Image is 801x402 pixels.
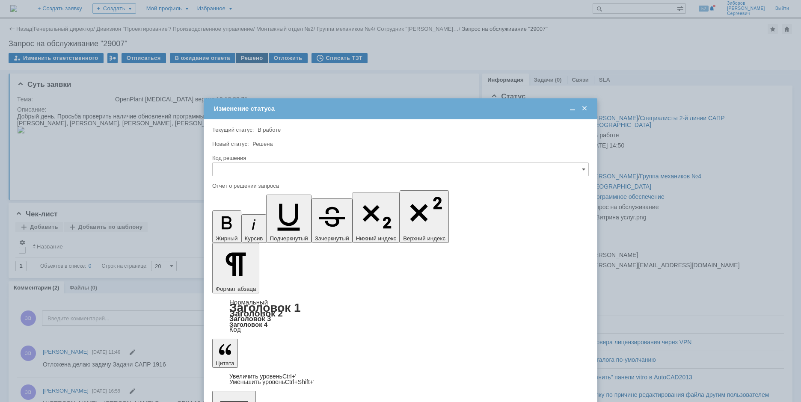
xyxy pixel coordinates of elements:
[258,127,281,133] span: В работе
[229,321,267,328] a: Заголовок 4
[229,378,314,385] a: Decrease
[285,378,314,385] span: Ctrl+Shift+'
[229,315,271,322] a: Заголовок 3
[315,235,349,242] span: Зачеркнутый
[356,235,397,242] span: Нижний индекс
[400,190,449,243] button: Верхний индекс
[311,198,353,243] button: Зачеркнутый
[229,326,241,334] a: Код
[353,192,400,243] button: Нижний индекс
[212,141,249,147] label: Новый статус:
[212,374,589,385] div: Цитата
[212,127,254,133] label: Текущий статус:
[282,373,297,380] span: Ctrl+'
[229,299,268,306] a: Нормальный
[212,183,587,189] div: Отчет о решении запроса
[212,155,587,161] div: Код решения
[580,105,589,112] span: Закрыть
[212,210,241,243] button: Жирный
[568,105,577,112] span: Свернуть (Ctrl + M)
[214,105,589,112] div: Изменение статуса
[212,339,238,368] button: Цитата
[245,235,263,242] span: Курсив
[216,360,234,367] span: Цитата
[212,243,259,293] button: Формат абзаца
[403,235,445,242] span: Верхний индекс
[252,141,273,147] span: Решена
[216,286,256,292] span: Формат абзаца
[241,214,267,243] button: Курсив
[229,301,301,314] a: Заголовок 1
[229,308,283,318] a: Заголовок 2
[266,195,311,243] button: Подчеркнутый
[216,235,238,242] span: Жирный
[270,235,308,242] span: Подчеркнутый
[212,299,589,333] div: Формат абзаца
[229,373,297,380] a: Increase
